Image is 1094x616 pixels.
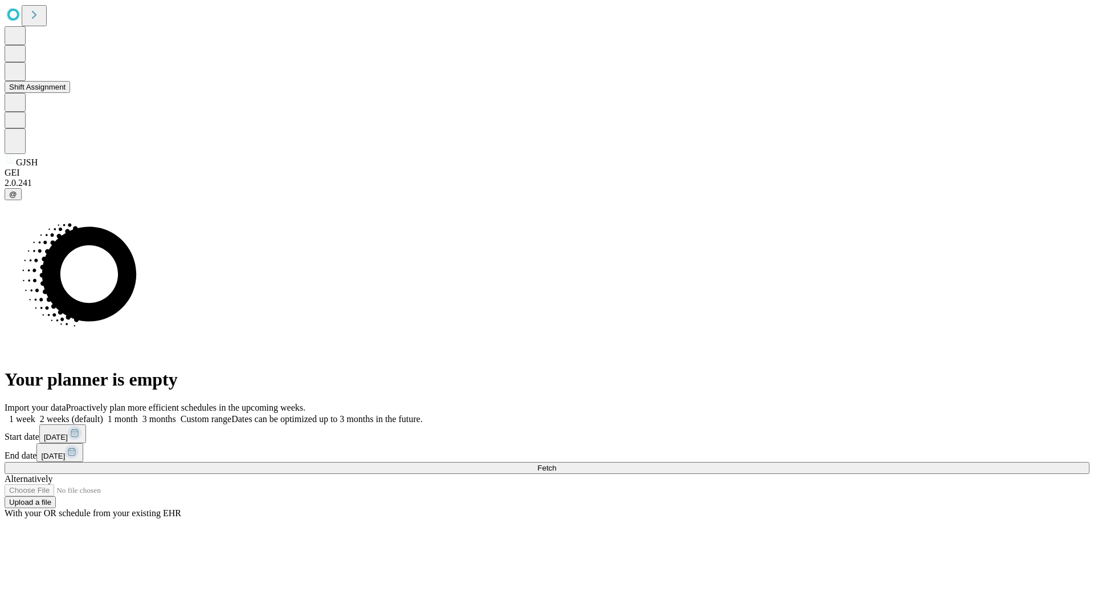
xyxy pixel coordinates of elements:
[181,414,231,424] span: Custom range
[5,424,1089,443] div: Start date
[5,168,1089,178] div: GEI
[5,369,1089,390] h1: Your planner is empty
[40,414,103,424] span: 2 weeks (default)
[537,464,556,472] span: Fetch
[39,424,86,443] button: [DATE]
[16,157,38,167] span: GJSH
[66,403,305,412] span: Proactively plan more efficient schedules in the upcoming weeks.
[9,190,17,198] span: @
[108,414,138,424] span: 1 month
[5,81,70,93] button: Shift Assignment
[5,188,22,200] button: @
[5,508,181,518] span: With your OR schedule from your existing EHR
[44,433,68,441] span: [DATE]
[36,443,83,462] button: [DATE]
[231,414,422,424] span: Dates can be optimized up to 3 months in the future.
[5,496,56,508] button: Upload a file
[5,403,66,412] span: Import your data
[5,178,1089,188] div: 2.0.241
[5,462,1089,474] button: Fetch
[142,414,176,424] span: 3 months
[41,452,65,460] span: [DATE]
[9,414,35,424] span: 1 week
[5,474,52,484] span: Alternatively
[5,443,1089,462] div: End date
